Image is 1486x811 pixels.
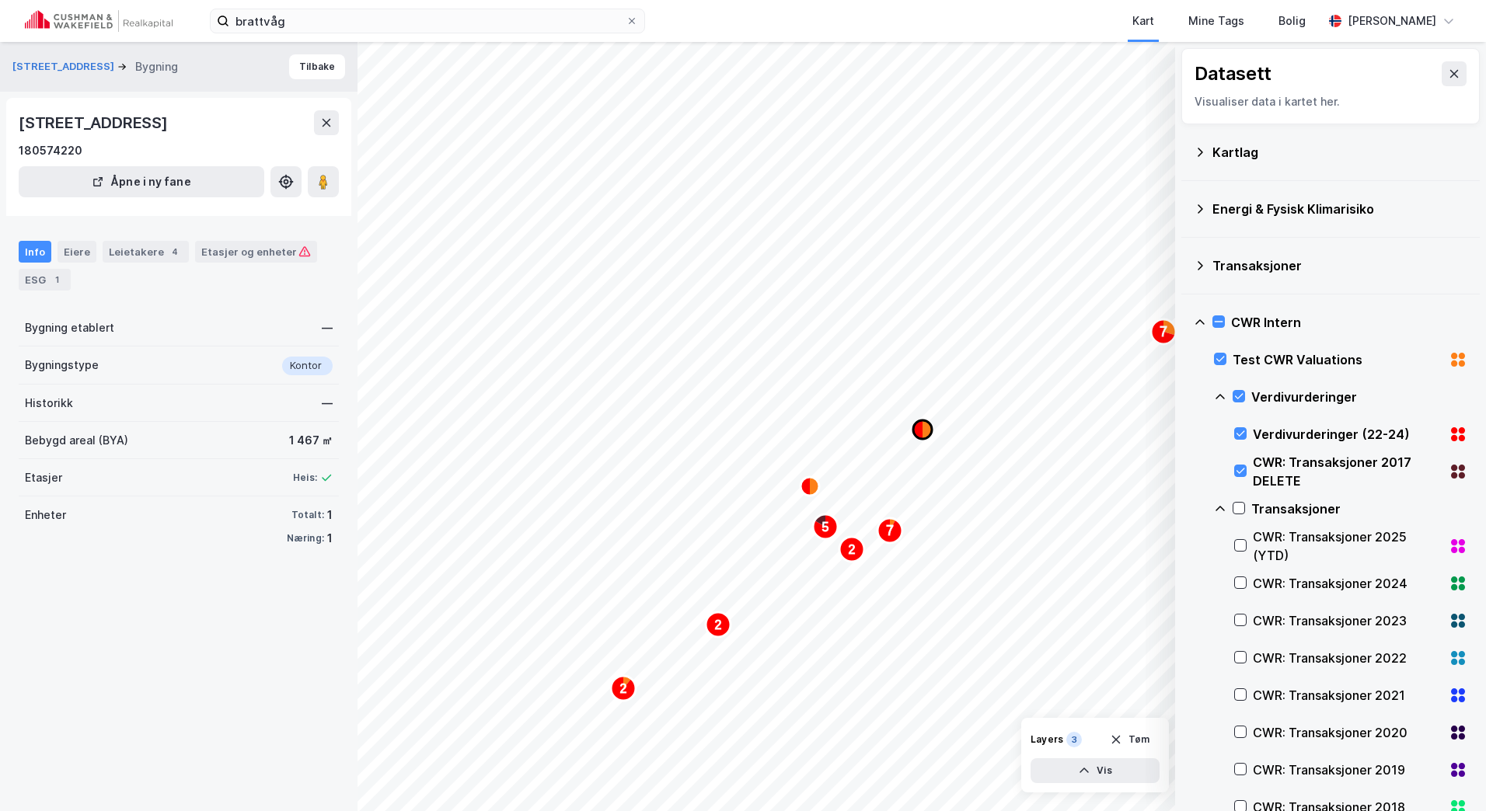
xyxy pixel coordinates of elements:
[1132,12,1154,30] div: Kart
[620,682,627,695] text: 2
[19,269,71,291] div: ESG
[1195,61,1271,86] div: Datasett
[849,543,856,556] text: 2
[25,356,99,374] div: Bygningstype
[293,472,317,484] div: Heis:
[1100,727,1160,752] button: Tøm
[167,244,183,259] div: 4
[322,318,333,337] div: —
[1195,92,1467,111] div: Visualiser data i kartet her.
[287,532,324,545] div: Næring:
[1253,686,1442,705] div: CWR: Transaksjoner 2021
[291,509,324,521] div: Totalt:
[886,523,894,538] text: 7
[1253,761,1442,779] div: CWR: Transaksjoner 2019
[327,529,333,548] div: 1
[1212,200,1467,218] div: Energi & Fysisk Klimarisiko
[1253,425,1442,444] div: Verdivurderinger (22-24)
[19,241,51,263] div: Info
[839,537,864,562] div: Map marker
[1188,12,1244,30] div: Mine Tags
[1408,736,1486,811] div: Kontrollprogram for chat
[715,618,722,632] text: 2
[25,10,173,32] img: cushman-wakefield-realkapital-logo.202ea83816669bd177139c58696a8fa1.svg
[706,612,731,637] div: Map marker
[289,431,333,450] div: 1 467 ㎡
[1253,527,1442,565] div: CWR: Transaksjoner 2025 (YTD)
[1408,736,1486,811] iframe: Chat Widget
[913,420,932,439] div: Map marker
[1253,453,1442,490] div: CWR: Transaksjoner 2017 DELETE
[289,54,345,79] button: Tilbake
[611,676,636,701] div: Map marker
[19,110,171,135] div: [STREET_ADDRESS]
[19,141,82,160] div: 180574220
[801,477,819,496] div: Map marker
[1348,12,1436,30] div: [PERSON_NAME]
[322,394,333,412] div: —
[229,9,626,33] input: Søk på adresse, matrikkel, gårdeiere, leietakere eller personer
[49,272,65,287] div: 1
[1160,324,1167,339] text: 7
[1251,388,1467,406] div: Verdivurderinger
[1253,723,1442,742] div: CWR: Transaksjoner 2020
[1212,256,1467,275] div: Transaksjoner
[1253,649,1442,667] div: CWR: Transaksjoner 2022
[103,241,189,263] div: Leietakere
[1231,313,1467,332] div: CWR Intern
[25,506,66,524] div: Enheter
[1253,574,1442,593] div: CWR: Transaksjoner 2024
[1031,758,1160,783] button: Vis
[1151,319,1176,344] div: Map marker
[25,468,62,487] div: Etasjer
[1251,499,1467,518] div: Transaksjoner
[813,514,838,539] div: Map marker
[1233,350,1442,369] div: Test CWR Valuations
[822,520,829,534] text: 5
[25,318,114,337] div: Bygning etablert
[135,57,178,76] div: Bygning
[1253,611,1442,630] div: CWR: Transaksjoner 2023
[1031,733,1063,746] div: Layers
[58,241,96,263] div: Eiere
[201,245,311,259] div: Etasjer og enheter
[25,394,73,412] div: Historikk
[1278,12,1306,30] div: Bolig
[877,518,902,543] div: Map marker
[327,506,333,524] div: 1
[1212,143,1467,162] div: Kartlag
[25,431,128,450] div: Bebygd areal (BYA)
[1066,732,1082,747] div: 3
[12,59,117,75] button: [STREET_ADDRESS]
[19,166,264,197] button: Åpne i ny fane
